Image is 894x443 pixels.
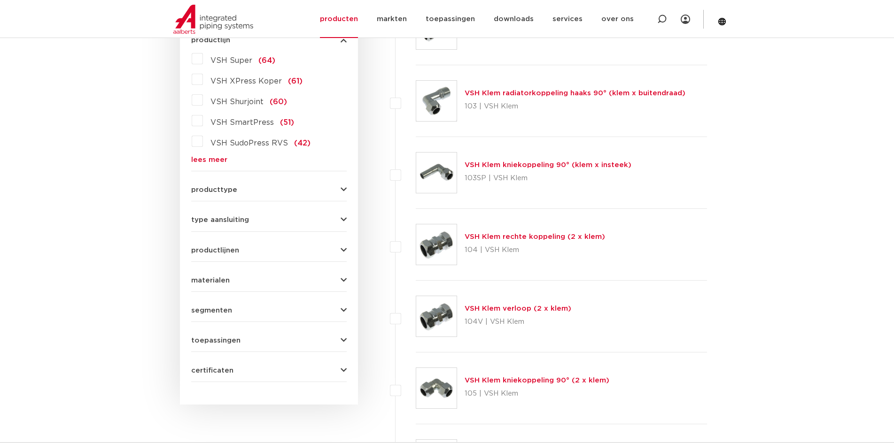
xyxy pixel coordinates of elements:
span: toepassingen [191,337,241,344]
span: type aansluiting [191,216,249,223]
p: 103SP | VSH Klem [465,171,631,186]
img: Thumbnail for VSH Klem kniekoppeling 90° (2 x klem) [416,368,457,408]
span: productlijnen [191,247,239,254]
span: certificaten [191,367,233,374]
img: Thumbnail for VSH Klem kniekoppeling 90° (klem x insteek) [416,153,457,193]
a: VSH Klem verloop (2 x klem) [465,305,571,312]
a: VSH Klem kniekoppeling 90° (klem x insteek) [465,161,631,168]
p: 103 | VSH Klem [465,99,685,114]
button: productlijn [191,37,347,44]
span: (42) [294,139,311,147]
button: segmenten [191,307,347,314]
span: (64) [258,57,275,64]
button: certificaten [191,367,347,374]
span: (61) [288,77,303,85]
a: VSH Klem rechte koppeling (2 x klem) [465,233,605,240]
span: (60) [270,98,287,106]
span: productlijn [191,37,230,44]
span: producttype [191,186,237,193]
span: VSH Super [210,57,252,64]
span: materialen [191,277,230,284]
a: lees meer [191,156,347,163]
span: VSH SmartPress [210,119,274,126]
img: Thumbnail for VSH Klem verloop (2 x klem) [416,296,457,336]
span: segmenten [191,307,232,314]
button: type aansluiting [191,216,347,223]
a: VSH Klem radiatorkoppeling haaks 90° (klem x buitendraad) [465,90,685,97]
a: VSH Klem kniekoppeling 90° (2 x klem) [465,377,609,384]
p: 104V | VSH Klem [465,314,571,329]
img: Thumbnail for VSH Klem rechte koppeling (2 x klem) [416,224,457,265]
button: materialen [191,277,347,284]
p: 105 | VSH Klem [465,386,609,401]
img: Thumbnail for VSH Klem radiatorkoppeling haaks 90° (klem x buitendraad) [416,81,457,121]
button: toepassingen [191,337,347,344]
span: VSH Shurjoint [210,98,264,106]
span: VSH XPress Koper [210,77,282,85]
span: (51) [280,119,294,126]
button: productlijnen [191,247,347,254]
p: 104 | VSH Klem [465,243,605,258]
button: producttype [191,186,347,193]
span: VSH SudoPress RVS [210,139,288,147]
